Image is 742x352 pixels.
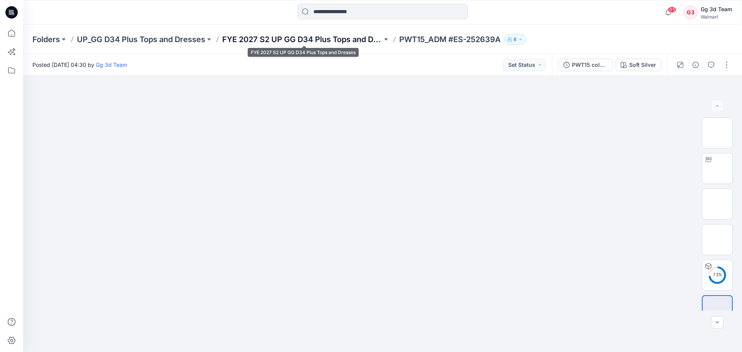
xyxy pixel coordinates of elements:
[504,34,526,45] button: 6
[77,34,205,45] a: UP_GG D34 Plus Tops and Dresses
[701,14,732,20] div: Walmart
[32,34,60,45] a: Folders
[629,61,656,69] div: Soft Silver
[701,5,732,14] div: Gg 3d Team
[572,61,608,69] div: PWT15 colorway
[514,35,517,44] p: 6
[708,272,727,278] div: 73 %
[668,7,676,13] span: 65
[616,59,661,71] button: Soft Silver
[222,34,382,45] a: FYE 2027 S2 UP GG D34 Plus Tops and Dresses
[684,5,698,19] div: G3
[399,34,501,45] p: PWT15_ADM #ES-252639A
[689,59,702,71] button: Details
[32,61,127,69] span: Posted [DATE] 04:30 by
[96,61,127,68] a: Gg 3d Team
[558,59,613,71] button: PWT15 colorway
